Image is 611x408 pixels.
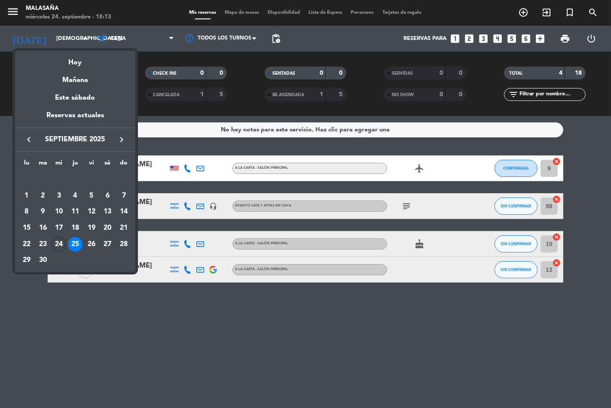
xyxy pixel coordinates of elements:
[15,86,135,110] div: Este sábado
[100,189,115,203] div: 6
[68,237,82,252] div: 25
[100,158,116,171] th: sábado
[36,221,50,235] div: 16
[15,51,135,68] div: Hoy
[116,204,131,219] div: 14
[19,237,34,252] div: 22
[116,158,132,171] th: domingo
[100,221,115,235] div: 20
[67,158,83,171] th: jueves
[36,237,50,252] div: 23
[68,189,82,203] div: 4
[100,237,115,252] div: 27
[36,189,50,203] div: 2
[67,204,83,220] td: 11 de septiembre de 2025
[68,204,82,219] div: 11
[116,134,127,145] i: keyboard_arrow_right
[100,236,116,253] td: 27 de septiembre de 2025
[116,188,132,204] td: 7 de septiembre de 2025
[52,237,66,252] div: 24
[19,221,34,235] div: 15
[18,253,35,269] td: 29 de septiembre de 2025
[84,189,99,203] div: 5
[18,188,35,204] td: 1 de septiembre de 2025
[52,189,66,203] div: 3
[100,204,115,219] div: 13
[116,189,131,203] div: 7
[84,204,99,219] div: 12
[18,236,35,253] td: 22 de septiembre de 2025
[51,158,67,171] th: miércoles
[18,158,35,171] th: lunes
[21,134,37,145] button: keyboard_arrow_left
[67,220,83,236] td: 18 de septiembre de 2025
[35,253,51,269] td: 30 de septiembre de 2025
[36,253,50,268] div: 30
[84,237,99,252] div: 26
[52,204,66,219] div: 10
[51,220,67,236] td: 17 de septiembre de 2025
[67,236,83,253] td: 25 de septiembre de 2025
[37,134,114,145] span: septiembre 2025
[67,188,83,204] td: 4 de septiembre de 2025
[116,236,132,253] td: 28 de septiembre de 2025
[51,204,67,220] td: 10 de septiembre de 2025
[51,236,67,253] td: 24 de septiembre de 2025
[19,253,34,268] div: 29
[116,220,132,236] td: 21 de septiembre de 2025
[51,188,67,204] td: 3 de septiembre de 2025
[35,204,51,220] td: 9 de septiembre de 2025
[15,110,135,128] div: Reservas actuales
[19,204,34,219] div: 8
[18,220,35,236] td: 15 de septiembre de 2025
[35,188,51,204] td: 2 de septiembre de 2025
[52,221,66,235] div: 17
[35,158,51,171] th: martes
[18,204,35,220] td: 8 de septiembre de 2025
[116,204,132,220] td: 14 de septiembre de 2025
[36,204,50,219] div: 9
[83,204,100,220] td: 12 de septiembre de 2025
[24,134,34,145] i: keyboard_arrow_left
[116,221,131,235] div: 21
[114,134,129,145] button: keyboard_arrow_right
[35,236,51,253] td: 23 de septiembre de 2025
[15,68,135,86] div: Mañana
[116,237,131,252] div: 28
[83,220,100,236] td: 19 de septiembre de 2025
[84,221,99,235] div: 19
[83,236,100,253] td: 26 de septiembre de 2025
[83,158,100,171] th: viernes
[18,171,132,188] td: SEP.
[68,221,82,235] div: 18
[100,188,116,204] td: 6 de septiembre de 2025
[83,188,100,204] td: 5 de septiembre de 2025
[19,189,34,203] div: 1
[100,220,116,236] td: 20 de septiembre de 2025
[100,204,116,220] td: 13 de septiembre de 2025
[35,220,51,236] td: 16 de septiembre de 2025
